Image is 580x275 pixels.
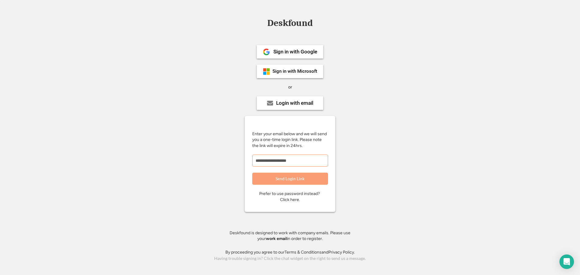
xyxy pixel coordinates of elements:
div: Open Intercom Messenger [559,254,574,269]
img: ms-symbollockup_mssymbol_19.png [263,68,270,75]
img: 1024px-Google__G__Logo.svg.png [263,48,270,56]
a: Terms & Conditions [285,250,321,255]
div: Deskfound is designed to work with company emails. Please use your in order to register. [222,230,358,242]
div: Deskfound [264,18,316,28]
div: Sign in with Microsoft [272,69,317,74]
div: Prefer to use password instead? Click here. [259,191,321,203]
strong: work email [266,236,287,241]
div: Sign in with Google [273,49,317,54]
div: Enter your email below and we will send you a one-time login link. Please note the link will expi... [252,131,328,149]
div: Login with email [276,101,313,106]
div: By proceeding you agree to our and [225,249,355,255]
a: Privacy Policy. [328,250,355,255]
div: or [288,84,292,90]
button: Send Login Link [252,173,328,185]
